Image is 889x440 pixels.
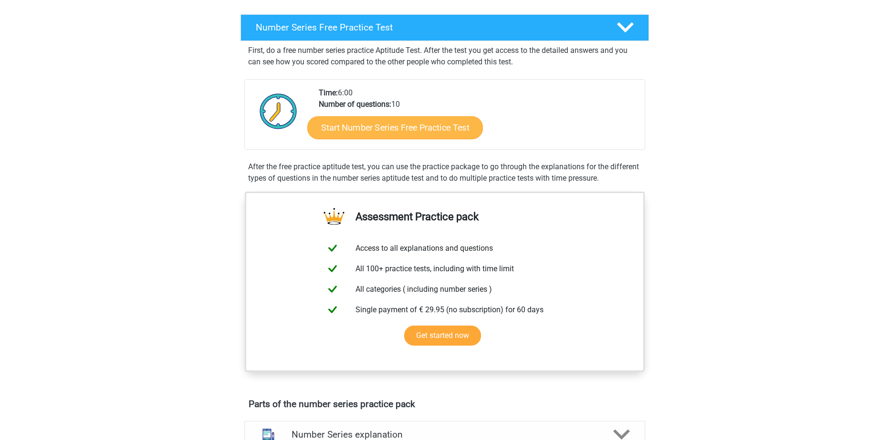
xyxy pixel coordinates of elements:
[404,326,481,346] a: Get started now
[307,116,483,139] a: Start Number Series Free Practice Test
[292,429,598,440] h4: Number Series explanation
[256,22,601,33] h4: Number Series Free Practice Test
[254,87,303,135] img: Clock
[319,100,391,109] b: Number of questions:
[249,399,641,409] h4: Parts of the number series practice pack
[244,161,645,184] div: After the free practice aptitude test, you can use the practice package to go through the explana...
[237,14,653,41] a: Number Series Free Practice Test
[312,87,644,149] div: 6:00 10
[319,88,338,97] b: Time:
[248,45,641,68] p: First, do a free number series practice Aptitude Test. After the test you get access to the detai...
